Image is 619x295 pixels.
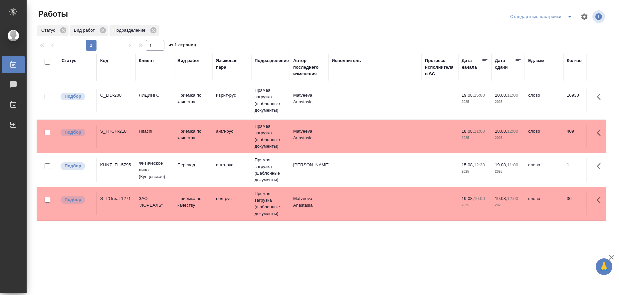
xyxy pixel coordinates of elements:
[474,93,485,98] p: 15:00
[509,11,576,22] div: split button
[425,57,455,77] div: Прогресс исполнителя в SC
[593,192,609,208] button: Здесь прячутся важные кнопки
[60,128,93,137] div: Можно подбирать исполнителей
[474,196,485,201] p: 10:00
[525,158,563,182] td: слово
[65,196,81,203] p: Подбор
[593,89,609,105] button: Здесь прячутся важные кнопки
[462,93,474,98] p: 19.08,
[596,258,612,275] button: 🙏
[563,89,597,112] td: 16930
[525,125,563,148] td: слово
[100,162,132,168] div: KUNZ_FL-5795
[139,92,171,99] p: ЛИДИНГС
[293,57,325,77] div: Автор последнего изменения
[462,202,488,209] p: 2025
[563,125,597,148] td: 409
[567,57,582,64] div: Кол-во
[332,57,361,64] div: Исполнитель
[495,57,515,71] div: Дата сдачи
[593,158,609,174] button: Здесь прячутся важные кнопки
[139,57,154,64] div: Клиент
[290,89,328,112] td: Matveeva Anastasia
[213,125,251,148] td: англ-рус
[60,162,93,171] div: Можно подбирать исполнителей
[213,192,251,215] td: пол-рус
[525,89,563,112] td: слово
[100,57,108,64] div: Код
[474,129,485,134] p: 11:00
[507,93,518,98] p: 11:00
[495,168,521,175] p: 2025
[495,93,507,98] p: 20.08,
[462,129,474,134] p: 18.08,
[213,89,251,112] td: иврит-рус
[495,162,507,167] p: 19.08,
[290,158,328,182] td: [PERSON_NAME]
[177,162,209,168] p: Перевод
[70,25,108,36] div: Вид работ
[213,158,251,182] td: англ-рус
[576,9,592,25] span: Настроить таблицу
[139,160,171,180] p: Физическое лицо (Кунцевская)
[109,25,159,36] div: Подразделение
[563,192,597,215] td: 36
[462,196,474,201] p: 19.08,
[495,129,507,134] p: 18.08,
[65,129,81,136] p: Подбор
[525,192,563,215] td: слово
[100,128,132,135] div: S_HTCH-218
[507,196,518,201] p: 12:00
[100,195,132,202] div: S_L’Oreal-1271
[65,93,81,100] p: Подбор
[62,57,77,64] div: Статус
[290,125,328,148] td: Matveeva Anastasia
[251,120,290,153] td: Прямая загрузка (шаблонные документы)
[41,27,58,34] p: Статус
[177,128,209,141] p: Приёмка по качеству
[37,9,68,19] span: Работы
[37,25,69,36] div: Статус
[139,195,171,209] p: ЗАО "ЛОРЕАЛЬ"
[507,129,518,134] p: 12:00
[462,162,474,167] p: 15.08,
[113,27,148,34] p: Подразделение
[177,57,200,64] div: Вид работ
[462,168,488,175] p: 2025
[177,195,209,209] p: Приёмка по качеству
[251,84,290,117] td: Прямая загрузка (шаблонные документы)
[495,196,507,201] p: 19.08,
[74,27,97,34] p: Вид работ
[462,57,482,71] div: Дата начала
[290,192,328,215] td: Matveeva Anastasia
[474,162,485,167] p: 12:38
[495,99,521,105] p: 2025
[495,202,521,209] p: 2025
[177,92,209,105] p: Приёмка по качеству
[507,162,518,167] p: 11:00
[462,135,488,141] p: 2025
[60,195,93,204] div: Можно подбирать исполнителей
[462,99,488,105] p: 2025
[495,135,521,141] p: 2025
[255,57,289,64] div: Подразделение
[65,163,81,169] p: Подбор
[528,57,544,64] div: Ед. изм
[251,187,290,220] td: Прямая загрузка (шаблонные документы)
[592,10,606,23] span: Посмотреть информацию
[563,158,597,182] td: 1
[251,153,290,187] td: Прямая загрузка (шаблонные документы)
[598,260,610,274] span: 🙏
[60,92,93,101] div: Можно подбирать исполнителей
[216,57,248,71] div: Языковая пара
[139,128,171,135] p: Hitachi
[593,125,609,141] button: Здесь прячутся важные кнопки
[100,92,132,99] div: C_LID-200
[168,41,196,51] span: из 1 страниц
